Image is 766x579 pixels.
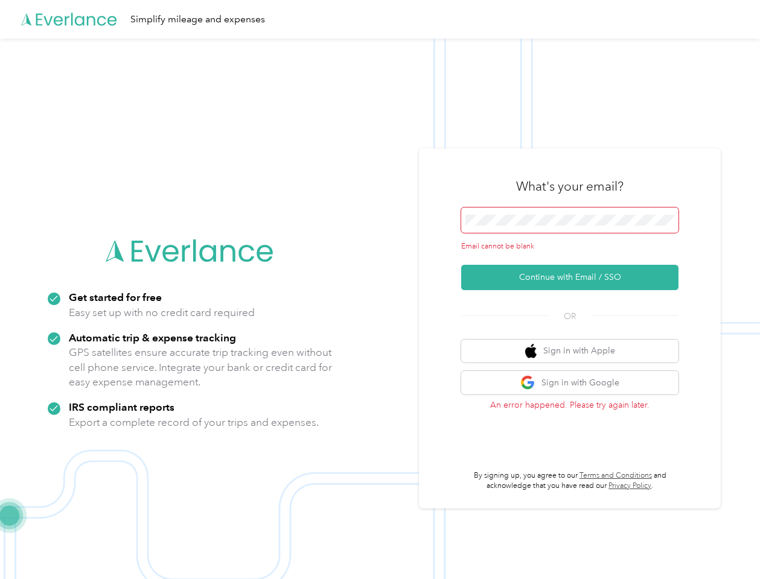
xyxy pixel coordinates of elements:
[69,415,319,430] p: Export a complete record of your trips and expenses.
[130,12,265,27] div: Simplify mileage and expenses
[608,481,651,490] a: Privacy Policy
[461,265,678,290] button: Continue with Email / SSO
[461,470,678,492] p: By signing up, you agree to our and acknowledge that you have read our .
[461,399,678,411] p: An error happened. Please try again later.
[549,310,591,323] span: OR
[69,291,162,303] strong: Get started for free
[69,345,333,390] p: GPS satellites ensure accurate trip tracking even without cell phone service. Integrate your bank...
[69,305,255,320] p: Easy set up with no credit card required
[461,241,678,252] div: Email cannot be blank
[520,375,535,390] img: google logo
[461,340,678,363] button: apple logoSign in with Apple
[461,371,678,394] button: google logoSign in with Google
[69,400,174,413] strong: IRS compliant reports
[69,331,236,344] strong: Automatic trip & expense tracking
[516,178,624,195] h3: What's your email?
[525,344,537,359] img: apple logo
[579,471,652,480] a: Terms and Conditions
